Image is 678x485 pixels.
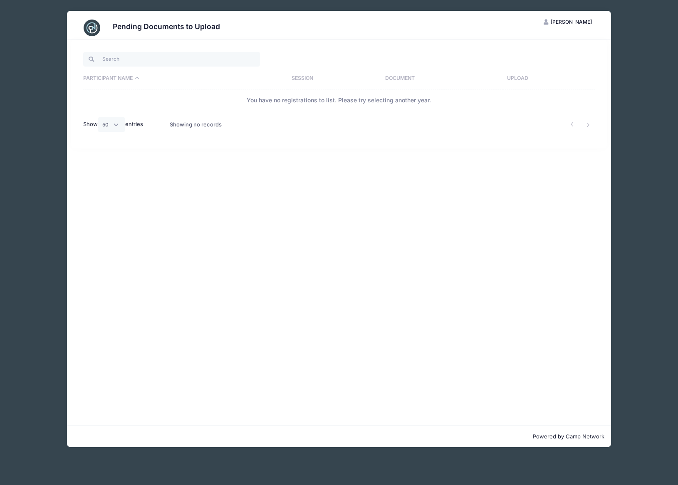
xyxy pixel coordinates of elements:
[84,20,100,36] img: CampNetwork
[83,68,288,89] th: Participant Name: activate to sort column descending
[170,115,222,134] div: Showing no records
[503,68,595,89] th: Upload: activate to sort column ascending
[83,89,595,111] td: You have no registrations to list. Please try selecting another year.
[537,15,599,29] button: [PERSON_NAME]
[74,433,604,441] p: Powered by Camp Network
[381,68,503,89] th: Document: activate to sort column ascending
[287,68,381,89] th: Session: activate to sort column ascending
[551,19,592,25] span: [PERSON_NAME]
[98,117,125,131] select: Showentries
[113,22,220,31] h3: Pending Documents to Upload
[83,52,260,66] input: Search
[83,117,143,131] label: Show entries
